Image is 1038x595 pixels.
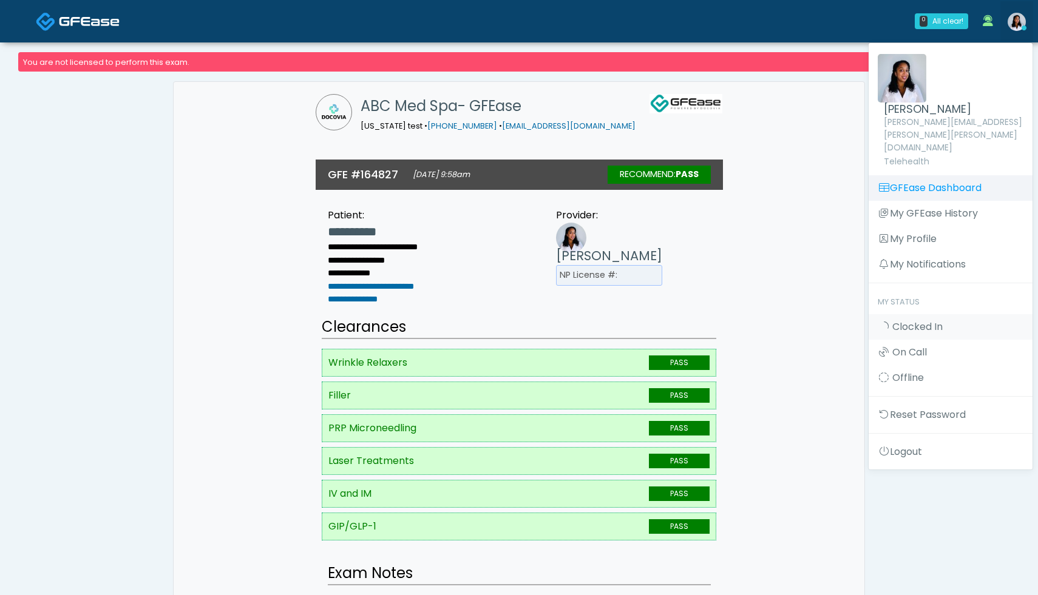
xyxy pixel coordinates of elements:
[920,16,928,27] div: 0
[23,57,189,67] small: You are not licensed to perform this exam.
[869,365,1033,391] a: Offline
[878,54,926,103] img: Teresa Smith
[1008,13,1026,31] img: Teresa Smith
[556,247,662,265] h3: [PERSON_NAME]
[322,447,716,475] li: Laser Treatments
[649,519,710,534] span: PASS
[869,226,1033,252] a: My Profile
[869,175,1033,201] a: GFEase Dashboard
[197,387,233,423] button: Open LiveChat chat widget
[869,252,1033,277] a: My Notifications
[328,208,457,223] div: Patient:
[322,316,716,339] h2: Clearances
[361,121,636,131] small: [US_STATE] test
[649,388,710,403] span: PASS
[907,8,975,34] a: 0 All clear!
[316,94,352,130] img: ABC Med Spa- GFEase
[869,439,1033,465] a: Logout
[869,402,1033,428] a: Reset Password
[649,355,710,370] span: PASS
[413,169,470,180] small: [DATE] 9:58am
[36,12,56,32] img: Docovia
[892,320,943,334] span: Clocked In
[93,146,233,237] img: waving hand
[424,121,427,131] span: •
[36,1,120,41] a: Docovia
[502,121,636,131] a: [EMAIL_ADDRESS][DOMAIN_NAME]
[869,340,1033,365] a: On Call
[892,371,924,385] span: Offline
[59,15,120,27] img: Docovia
[869,201,1033,226] a: My GFEase History
[649,421,710,435] span: PASS
[869,289,1033,314] a: My Status
[328,167,398,182] h3: GFE #164827
[884,116,1023,154] p: [PERSON_NAME][EMAIL_ADDRESS][PERSON_NAME][PERSON_NAME][DOMAIN_NAME]
[884,155,1023,168] p: Telehealth
[932,16,963,27] div: All clear!
[676,168,699,180] strong: Pass
[556,223,586,253] img: Provider image
[93,341,233,371] input: Write a message…
[649,454,710,468] span: PASS
[322,513,716,540] li: GIP/GLP-1
[650,94,722,113] img: GFEase Logo
[869,314,1033,340] a: Clocked In
[878,297,920,307] span: My Status
[556,208,662,223] div: Provider:
[102,245,225,268] h2: Hi, let us know if you have any questions.
[328,562,711,585] h2: Exam Notes
[427,121,497,131] a: [PHONE_NUMBER]
[322,480,716,508] li: IV and IM
[499,121,502,131] span: •
[322,382,716,409] li: Filler
[649,486,710,501] span: PASS
[322,349,716,377] li: Wrinkle Relaxers
[361,94,636,118] h1: ABC Med Spa- GFEase
[101,279,225,301] button: Chat now
[608,166,711,184] div: RECOMMEND:
[892,345,927,359] span: On Call
[209,346,228,366] button: Send a message
[556,265,662,286] li: NP License #:
[101,308,225,330] button: Just browsing
[322,414,716,442] li: PRP Microneedling
[884,103,1023,116] h4: [PERSON_NAME]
